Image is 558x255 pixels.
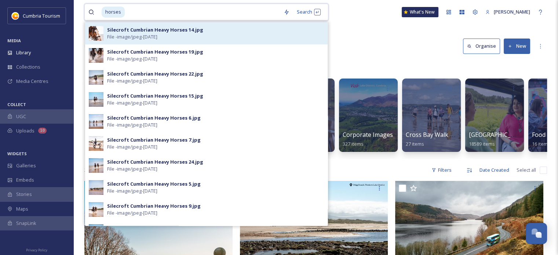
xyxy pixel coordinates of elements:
[107,33,157,40] span: File - image/jpeg - [DATE]
[469,141,495,147] span: 18589 items
[89,70,103,85] img: Silecroft%2520Cumbrian%2520Heavy%2520Horses%252022.jpg
[107,77,157,84] span: File - image/jpeg - [DATE]
[16,162,36,169] span: Galleries
[406,141,424,147] span: 27 items
[526,223,547,244] button: Open Chat
[12,12,19,19] img: images.jpg
[476,163,513,177] div: Date Created
[469,131,528,147] a: [GEOGRAPHIC_DATA]18589 items
[532,141,550,147] span: 16 items
[107,55,157,62] span: File - image/jpeg - [DATE]
[89,158,103,173] img: Silecroft%2520Cumbrian%2520Heavy%2520Horses%252024.jpg
[16,78,48,85] span: Media Centres
[107,225,201,232] div: Silecroft Cumbrian Heavy Horses 2.jpg
[402,7,438,17] a: What's New
[89,26,103,41] img: Silecroft%2520Cumbrian%2520Heavy%2520Horses%252014.jpg
[16,63,40,70] span: Collections
[89,136,103,151] img: Silecroft%2520Cumbrian%2520Heavy%2520Horses%25207.jpg
[107,114,201,121] div: Silecroft Cumbrian Heavy Horses 6.jpg
[89,180,103,195] img: Silecroft%2520Cumbrian%2520Heavy%2520Horses%25205.jpg
[7,151,27,156] span: WIDGETS
[38,128,47,134] div: 10
[89,114,103,129] img: Silecroft%2520Cumbrian%2520Heavy%2520Horses%25206.jpg
[102,7,125,17] span: horses
[23,12,60,19] span: Cumbria Tourism
[343,141,364,147] span: 327 items
[107,165,157,172] span: File - image/jpeg - [DATE]
[107,121,157,128] span: File - image/jpeg - [DATE]
[7,102,26,107] span: COLLECT
[494,8,530,15] span: [PERSON_NAME]
[107,136,201,143] div: Silecroft Cumbrian Heavy Horses 7.jpg
[469,131,528,139] span: [GEOGRAPHIC_DATA]
[517,167,536,174] span: Select all
[107,26,203,33] div: Silecroft Cumbrian Heavy Horses 14.jpg
[107,203,201,210] div: Silecroft Cumbrian Heavy Horses 9.jpg
[16,176,34,183] span: Embeds
[7,38,21,43] span: MEDIA
[26,245,47,254] a: Privacy Policy
[107,181,201,187] div: Silecroft Cumbrian Heavy Horses 5.jpg
[107,187,157,194] span: File - image/jpeg - [DATE]
[406,131,463,147] a: Cross Bay Walk 202427 items
[482,5,534,19] a: [PERSON_NAME]
[343,131,393,147] a: Corporate Images327 items
[16,191,32,198] span: Stories
[107,99,157,106] span: File - image/jpeg - [DATE]
[107,92,203,99] div: Silecroft Cumbrian Heavy Horses 15.jpg
[16,127,34,134] span: Uploads
[107,159,203,165] div: Silecroft Cumbrian Heavy Horses 24.jpg
[16,49,31,56] span: Library
[89,48,103,63] img: Silecroft%2520Cumbrian%2520Heavy%2520Horses%252019.jpg
[16,220,36,227] span: SnapLink
[89,92,103,107] img: Silecroft%2520Cumbrian%2520Heavy%2520Horses%252015.jpg
[107,143,157,150] span: File - image/jpeg - [DATE]
[107,210,157,216] span: File - image/jpeg - [DATE]
[16,205,28,212] span: Maps
[26,248,47,252] span: Privacy Policy
[89,202,103,217] img: Silecroft%2520Cumbrian%2520Heavy%2520Horses%25209.jpg
[293,5,324,19] div: Search
[107,48,203,55] div: Silecroft Cumbrian Heavy Horses 19.jpg
[428,163,455,177] div: Filters
[89,224,103,239] img: Silecroft%2520Cumbrian%2520Heavy%2520Horses%25202.jpg
[406,131,463,139] span: Cross Bay Walk 2024
[16,113,26,120] span: UGC
[107,70,203,77] div: Silecroft Cumbrian Heavy Horses 22.jpg
[84,167,102,174] span: 295 file s
[504,39,530,54] button: New
[343,131,393,139] span: Corporate Images
[463,39,500,54] button: Organise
